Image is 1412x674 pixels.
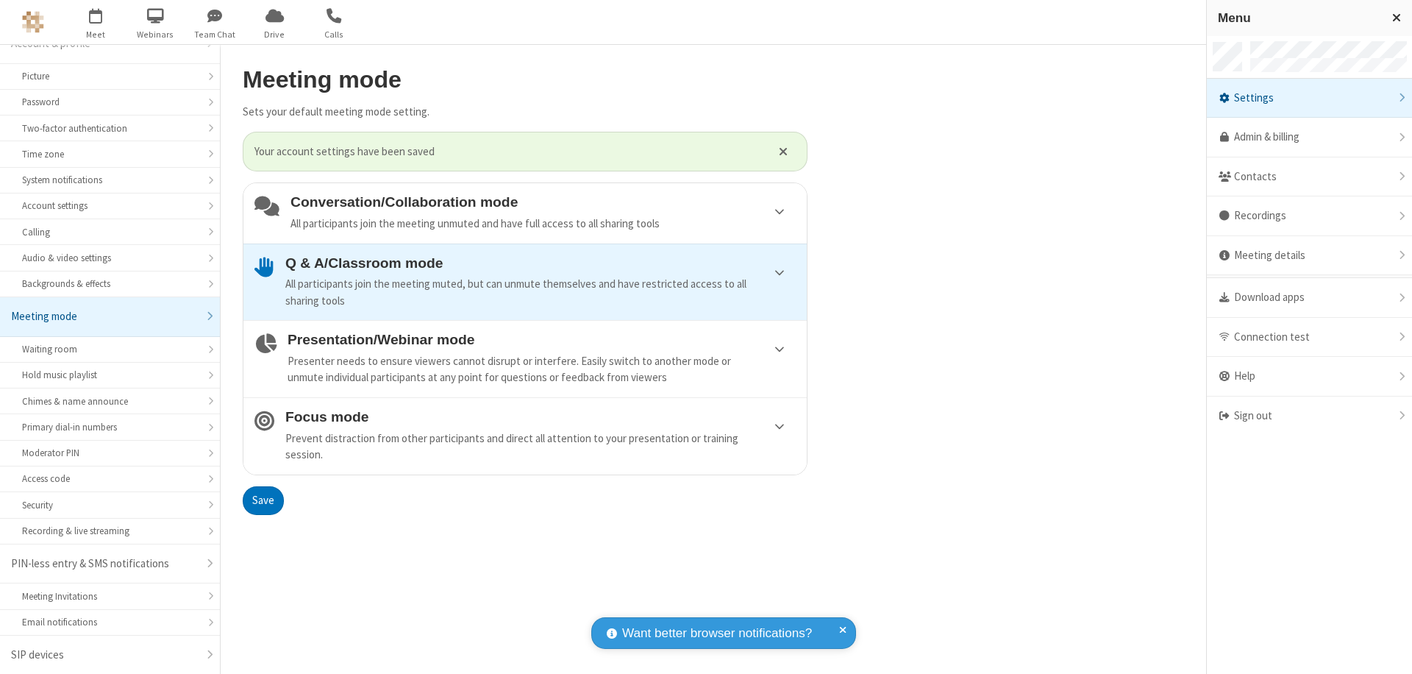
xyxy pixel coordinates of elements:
div: Waiting room [22,342,198,356]
img: QA Selenium DO NOT DELETE OR CHANGE [22,11,44,33]
h4: Q & A/Classroom mode [285,255,796,271]
span: Want better browser notifications? [622,624,812,643]
div: Two-factor authentication [22,121,198,135]
div: Contacts [1207,157,1412,197]
div: Moderator PIN [22,446,198,460]
div: Settings [1207,79,1412,118]
h4: Focus mode [285,409,796,425]
a: Admin & billing [1207,118,1412,157]
h3: Menu [1218,11,1379,25]
div: Backgrounds & effects [22,277,198,291]
div: Access code [22,472,198,486]
div: Sign out [1207,397,1412,436]
p: Sets your default meeting mode setting. [243,104,807,121]
div: Picture [22,69,198,83]
div: Account settings [22,199,198,213]
div: Email notifications [22,615,198,629]
div: Time zone [22,147,198,161]
span: Your account settings have been saved [254,143,760,160]
span: Team Chat [188,28,243,41]
div: Connection test [1207,318,1412,358]
div: Meeting mode [11,308,198,325]
div: Audio & video settings [22,251,198,265]
span: Drive [247,28,302,41]
div: Meeting Invitations [22,589,198,603]
h2: Meeting mode [243,67,807,93]
div: Help [1207,357,1412,397]
span: Meet [68,28,124,41]
div: Recording & live streaming [22,524,198,538]
div: All participants join the meeting unmuted and have full access to all sharing tools [290,216,796,233]
div: PIN-less entry & SMS notifications [11,556,198,572]
div: Password [22,95,198,109]
div: Security [22,498,198,512]
h4: Presentation/Webinar mode [288,332,796,347]
span: Webinars [128,28,183,41]
div: Recordings [1207,196,1412,236]
div: All participants join the meeting muted, but can unmute themselves and have restricted access to ... [285,276,796,309]
button: Save [243,486,284,516]
div: Chimes & name announce [22,394,198,408]
div: Meeting details [1207,236,1412,276]
div: Hold music playlist [22,368,198,382]
h4: Conversation/Collaboration mode [290,194,796,210]
div: Prevent distraction from other participants and direct all attention to your presentation or trai... [285,430,796,464]
div: Calling [22,225,198,239]
span: Calls [307,28,362,41]
div: System notifications [22,173,198,187]
button: Close alert [771,141,796,163]
div: Presenter needs to ensure viewers cannot disrupt or interfere. Easily switch to another mode or u... [288,353,796,386]
div: Download apps [1207,278,1412,318]
div: SIP devices [11,647,198,664]
div: Primary dial-in numbers [22,420,198,434]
